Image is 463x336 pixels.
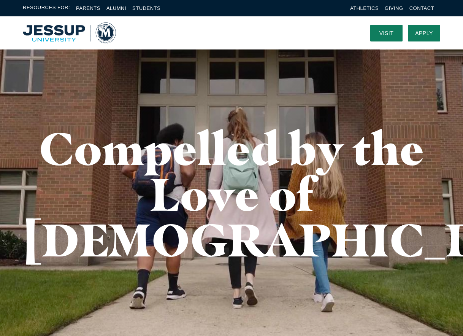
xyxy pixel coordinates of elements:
[23,4,70,13] span: Resources For:
[385,5,403,11] a: Giving
[106,5,126,11] a: Alumni
[408,25,440,41] a: Apply
[370,25,403,41] a: Visit
[23,126,440,263] h1: Compelled by the Love of [DEMOGRAPHIC_DATA]
[132,5,160,11] a: Students
[76,5,100,11] a: Parents
[23,22,116,43] img: Multnomah University Logo
[23,22,116,43] a: Home
[409,5,434,11] a: Contact
[350,5,379,11] a: Athletics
